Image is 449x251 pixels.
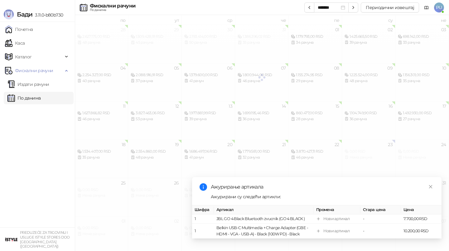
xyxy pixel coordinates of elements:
[192,205,214,214] th: Шифра
[214,224,314,239] td: Belkin USB-C Multimedia + Charge Adapter (GBE - HDMI - VGA - USB-A) - Black (100W PD) - Black
[211,193,434,200] div: Ажурирани су следећи артикли:
[428,185,433,189] span: close
[17,11,32,18] span: Бади
[4,9,14,19] img: Logo
[434,2,444,12] span: PU
[192,224,214,239] td: 1
[5,233,17,246] img: 64x64-companyLogo-77b92cf4-9946-4f36-9751-bf7bb5fd2c7d.png
[5,37,25,49] a: Каса
[7,78,49,91] a: Издати рачуни
[401,214,442,224] td: 7.700,00 RSD
[90,8,135,12] div: По данима
[323,228,350,234] div: Нови артикал
[32,12,63,18] span: 3.11.0-b80b730
[361,2,419,12] button: Периодични извештај
[314,205,360,214] th: Промена
[7,92,41,104] a: По данима
[20,230,70,249] small: PREDUZEĆE ZA TRGOVINU I USLUGE ISTYLE STORES DOO [GEOGRAPHIC_DATA] ([GEOGRAPHIC_DATA])
[427,183,434,190] a: Close
[401,224,442,239] td: 10.200,00 RSD
[214,205,314,214] th: Артикал
[90,3,135,8] div: Фискални рачуни
[15,51,32,63] span: Каталог
[214,214,314,224] td: JBL GO 4 Black Bluetooth zvucnik (GO 4 BLACK )
[401,205,442,214] th: Цена
[323,216,350,222] div: Нови артикал
[422,2,432,12] a: Документација
[200,183,207,191] span: info-circle
[211,183,434,191] div: Ажурирање артикала
[360,224,401,239] td: -
[360,205,401,214] th: Стара цена
[5,23,33,36] a: Почетна
[360,214,401,224] td: -
[15,64,53,77] span: Фискални рачуни
[192,214,214,224] td: 1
